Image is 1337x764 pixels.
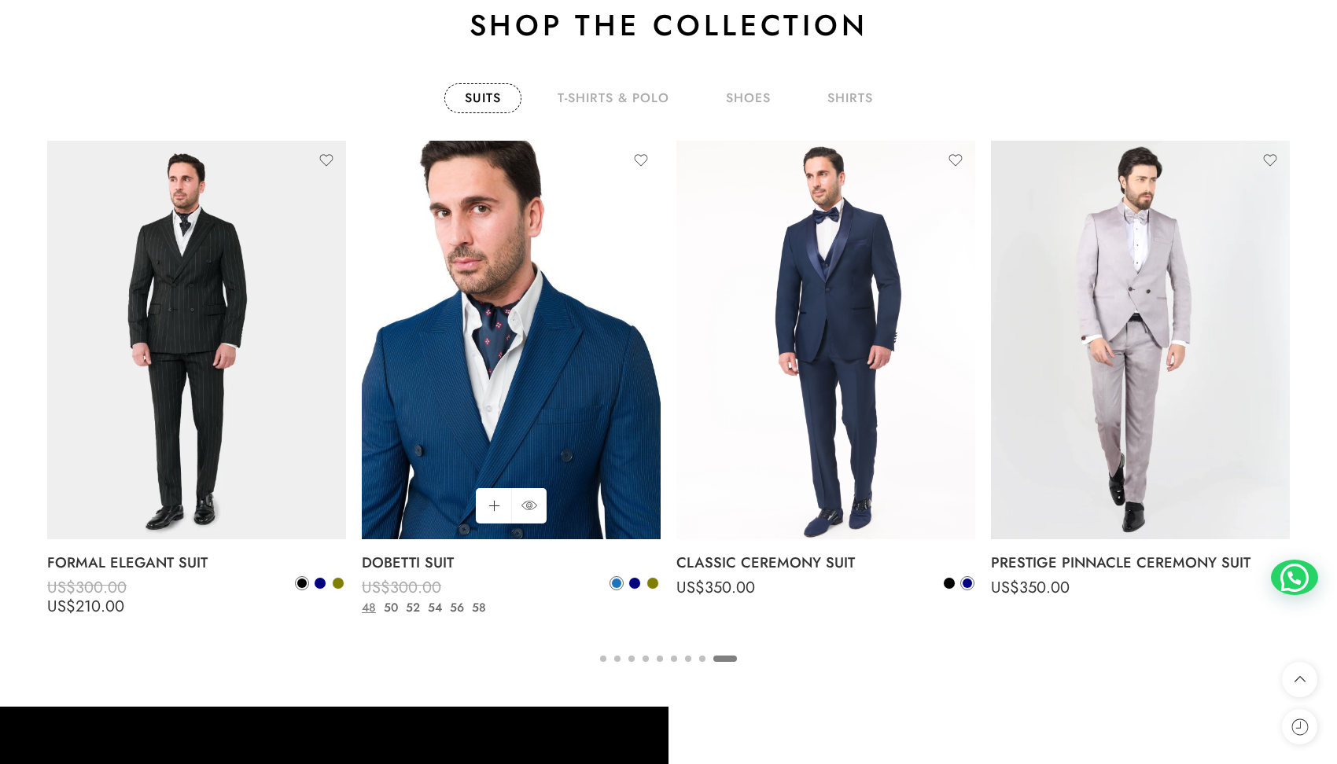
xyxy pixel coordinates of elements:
[358,599,380,617] a: 48
[646,576,660,590] a: Olive
[47,595,124,618] bdi: 210.00
[676,576,705,599] span: US$
[444,83,521,113] a: Suits
[476,488,511,523] a: Select options for “DOBETTI SUIT”
[676,547,975,579] a: CLASSIC CEREMONY SUIT
[537,83,690,113] a: T-Shirts & Polo
[331,576,345,590] a: Olive
[468,599,490,617] a: 58
[628,576,642,590] a: Navy
[991,576,1019,599] span: US$
[676,576,755,599] bdi: 350.00
[991,576,1070,599] bdi: 350.00
[295,576,309,590] a: Black
[47,547,346,579] a: FORMAL ELEGANT SUIT
[47,576,127,599] bdi: 300.00
[991,547,1290,579] a: PRESTIGE PINNACLE CEREMONY SUIT
[380,599,402,617] a: 50
[610,576,624,590] a: Blue
[511,488,547,523] a: QUICK SHOP
[960,576,974,590] a: Navy
[424,599,446,617] a: 54
[47,595,76,618] span: US$
[807,83,893,113] a: shirts
[47,6,1290,44] h2: Shop the collection
[446,599,468,617] a: 56
[362,576,441,599] bdi: 300.00
[362,595,390,618] span: US$
[313,576,327,590] a: Navy
[705,83,791,113] a: shoes
[362,547,661,579] a: DOBETTI SUIT
[942,576,956,590] a: Black
[362,576,390,599] span: US$
[402,599,424,617] a: 52
[362,595,439,618] bdi: 210.00
[47,576,76,599] span: US$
